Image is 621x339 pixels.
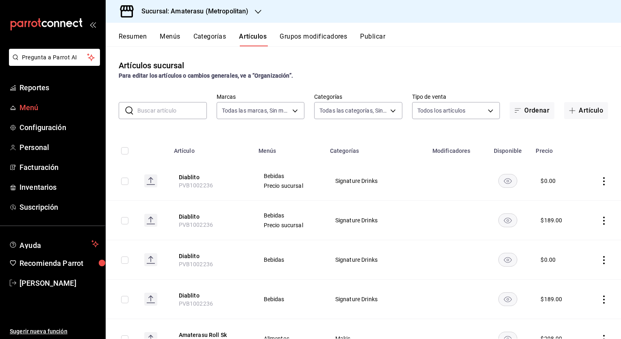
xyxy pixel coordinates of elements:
[6,59,100,67] a: Pregunta a Parrot AI
[600,217,608,225] button: actions
[498,174,517,188] button: availability-product
[22,53,87,62] span: Pregunta a Parrot AI
[417,106,466,115] span: Todos los artículos
[541,295,562,303] div: $ 189.00
[20,182,99,193] span: Inventarios
[541,177,556,185] div: $ 0.00
[600,296,608,304] button: actions
[20,258,99,269] span: Recomienda Parrot
[600,256,608,264] button: actions
[264,257,315,263] span: Bebidas
[264,222,315,228] span: Precio sucursal
[335,178,417,184] span: Signature Drinks
[10,327,99,336] span: Sugerir nueva función
[264,213,315,218] span: Bebidas
[89,21,96,28] button: open_drawer_menu
[9,49,100,66] button: Pregunta a Parrot AI
[541,256,556,264] div: $ 0.00
[20,162,99,173] span: Facturación
[20,202,99,213] span: Suscripción
[119,72,293,79] strong: Para editar los artículos o cambios generales, ve a “Organización”.
[119,33,147,46] button: Resumen
[119,59,184,72] div: Artículos sucursal
[169,135,254,161] th: Artículo
[119,33,621,46] div: navigation tabs
[325,135,428,161] th: Categorías
[335,217,417,223] span: Signature Drinks
[541,216,562,224] div: $ 189.00
[179,331,244,339] button: edit-product-location
[20,122,99,133] span: Configuración
[412,94,500,100] label: Tipo de venta
[314,94,402,100] label: Categorías
[264,183,315,189] span: Precio sucursal
[600,177,608,185] button: actions
[179,182,213,189] span: PVB1002236
[254,135,325,161] th: Menús
[20,82,99,93] span: Reportes
[564,102,608,119] button: Artículo
[193,33,226,46] button: Categorías
[485,135,531,161] th: Disponible
[498,253,517,267] button: availability-product
[264,296,315,302] span: Bebidas
[20,142,99,153] span: Personal
[222,106,290,115] span: Todas las marcas, Sin marca
[531,135,584,161] th: Precio
[179,291,244,300] button: edit-product-location
[179,252,244,260] button: edit-product-location
[510,102,554,119] button: Ordenar
[428,135,485,161] th: Modificadores
[335,296,417,302] span: Signature Drinks
[179,222,213,228] span: PVB1002236
[335,257,417,263] span: Signature Drinks
[239,33,267,46] button: Artículos
[20,239,88,249] span: Ayuda
[20,278,99,289] span: [PERSON_NAME]
[498,213,517,227] button: availability-product
[179,213,244,221] button: edit-product-location
[135,7,248,16] h3: Sucursal: Amaterasu (Metropolitan)
[179,261,213,267] span: PVB1002236
[179,300,213,307] span: PVB1002236
[280,33,347,46] button: Grupos modificadores
[217,94,305,100] label: Marcas
[20,102,99,113] span: Menú
[137,102,207,119] input: Buscar artículo
[319,106,387,115] span: Todas las categorías, Sin categoría
[160,33,180,46] button: Menús
[360,33,385,46] button: Publicar
[179,173,244,181] button: edit-product-location
[264,173,315,179] span: Bebidas
[498,292,517,306] button: availability-product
